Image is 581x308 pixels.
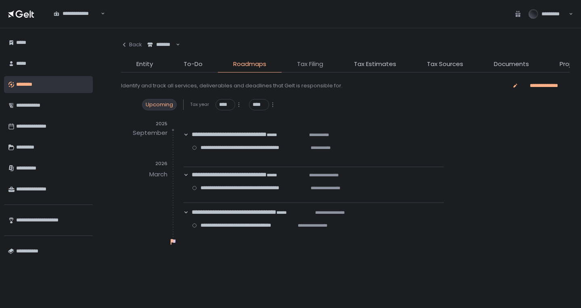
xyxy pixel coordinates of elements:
span: Tax year [190,101,209,107]
span: Tax Filing [297,60,323,69]
div: Back [121,41,142,48]
div: Identify and track all services, deliverables and deadlines that Gelt is responsible for. [121,82,343,89]
div: September [133,127,167,140]
span: Roadmaps [233,60,266,69]
span: To-Do [184,60,203,69]
span: Tax Estimates [354,60,396,69]
div: March [149,168,167,181]
div: 2026 [121,161,167,167]
div: Upcoming [142,99,177,110]
span: Tax Sources [427,60,463,69]
span: Documents [494,60,529,69]
div: Search for option [142,36,180,53]
button: Back [121,36,142,53]
span: Entity [136,60,153,69]
div: Search for option [48,5,105,22]
div: 2025 [121,121,167,127]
